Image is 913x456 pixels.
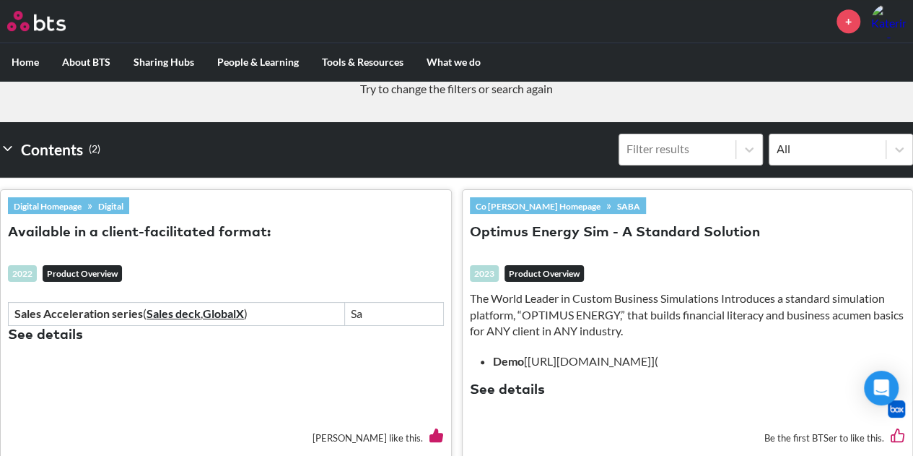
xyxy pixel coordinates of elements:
[777,141,878,157] div: All
[122,43,206,81] label: Sharing Hubs
[11,81,902,97] p: Try to change the filters or search again
[206,43,310,81] label: People & Learning
[493,354,524,368] strong: Demo
[470,198,606,214] a: Co [PERSON_NAME] Homepage
[8,223,271,243] button: Available in a client-facilitated format:
[871,4,906,38] a: Profile
[611,198,646,214] a: SABA
[43,265,122,283] em: Product Overview
[310,43,415,81] label: Tools & Resources
[92,198,129,214] a: Digital
[9,303,345,325] td: ( , )
[89,139,100,159] small: ( 2 )
[470,291,906,339] p: The World Leader in Custom Business Simulations Introduces a standard simulation platform, “OPTIM...
[871,4,906,38] img: Katerina Georgiadou
[864,371,899,405] div: Open Intercom Messenger
[888,400,905,418] a: Download file from Box
[51,43,122,81] label: About BTS
[415,43,492,81] label: What we do
[470,381,545,400] button: See details
[7,11,92,31] a: Go home
[344,303,443,325] td: Sa
[203,306,244,320] a: GlobalX
[888,400,905,418] img: Box logo
[470,197,646,213] div: »
[8,326,83,345] button: See details
[7,11,66,31] img: BTS Logo
[470,223,760,243] button: Optimus Energy Sim - A Standard Solution
[493,353,894,369] li: [[URL][DOMAIN_NAME]](
[147,306,201,320] a: Sales deck
[836,9,860,33] a: +
[14,306,143,320] strong: Sales Acceleration series
[626,141,728,157] div: Filter results
[8,265,37,283] div: 2022
[8,197,129,213] div: »
[470,265,499,283] div: 2023
[504,265,584,283] em: Product Overview
[8,198,87,214] a: Digital Homepage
